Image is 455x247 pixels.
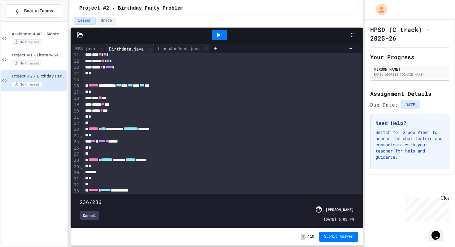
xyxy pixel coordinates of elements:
div: 33 [72,188,80,194]
div: 28 [72,157,80,164]
button: Grade [97,17,116,25]
div: BPS.java [72,44,106,53]
span: No time set [12,82,42,87]
div: 30 [72,170,80,176]
div: 19 [72,102,80,108]
span: Project #2 - Birthday Party Problem [12,74,66,79]
span: [DATE] 6:05 PM [323,216,354,222]
div: Birthdate.java [106,44,154,53]
div: 12 [72,58,80,64]
span: Fold line [80,164,83,169]
div: 29 [72,164,80,170]
span: Submit Answer [324,234,353,239]
div: Birthdate.java [106,46,147,52]
div: 17 [72,89,80,95]
h1: HPSD (C track) - 2025-26 [370,25,449,42]
div: My Account [370,2,389,17]
div: BPS.java [72,45,98,52]
div: 23 [72,126,80,133]
div: 24 [72,133,80,139]
span: Back to Teams [24,8,53,14]
div: 18 [72,95,80,102]
div: 27 [72,151,80,157]
div: 14 [72,71,80,77]
div: 26 [72,145,80,152]
h2: Your Progress [370,53,449,61]
iframe: chat widget [404,195,449,222]
h2: Assignment Details [370,89,449,98]
div: transAndRand.java [154,44,210,53]
div: 16 [72,83,80,89]
iframe: chat widget [429,222,449,241]
h3: Need Help? [375,119,444,127]
div: 15 [72,77,80,83]
div: 21 [72,114,80,121]
div: 236/236 [80,198,353,206]
button: Submit Answer [319,232,358,242]
button: Back to Teams [6,4,62,18]
div: [EMAIL_ADDRESS][DOMAIN_NAME] [372,72,448,77]
span: No time set [12,39,42,45]
div: Cancel [80,211,99,220]
span: [DATE] [401,100,420,109]
span: No time set [12,60,42,66]
button: Lesson [74,17,95,25]
div: 20 [72,108,80,114]
div: 22 [72,121,80,127]
span: Fold line [80,90,83,95]
div: Chat with us now!Close [2,2,43,39]
span: / [307,234,309,239]
div: 11 [72,52,80,58]
div: transAndRand.java [154,45,203,52]
div: 32 [72,182,80,188]
span: Project #1 - Literary Sample Analysis [12,53,66,58]
div: 25 [72,139,80,145]
p: Switch to "Grade View" to access the chat feature and communicate with your teacher for help and ... [375,129,444,160]
div: [PERSON_NAME] [372,66,448,72]
div: 13 [72,64,80,71]
div: 31 [72,176,80,182]
span: - [301,234,305,240]
span: Assignment #2 - Monte Carlo Dice [12,32,66,37]
span: Fold line [80,133,83,138]
span: 10 [310,234,314,239]
span: Project #2 - Birthday Party Problem [79,5,183,12]
div: [PERSON_NAME] [326,207,354,212]
span: Due Date: [370,101,398,108]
